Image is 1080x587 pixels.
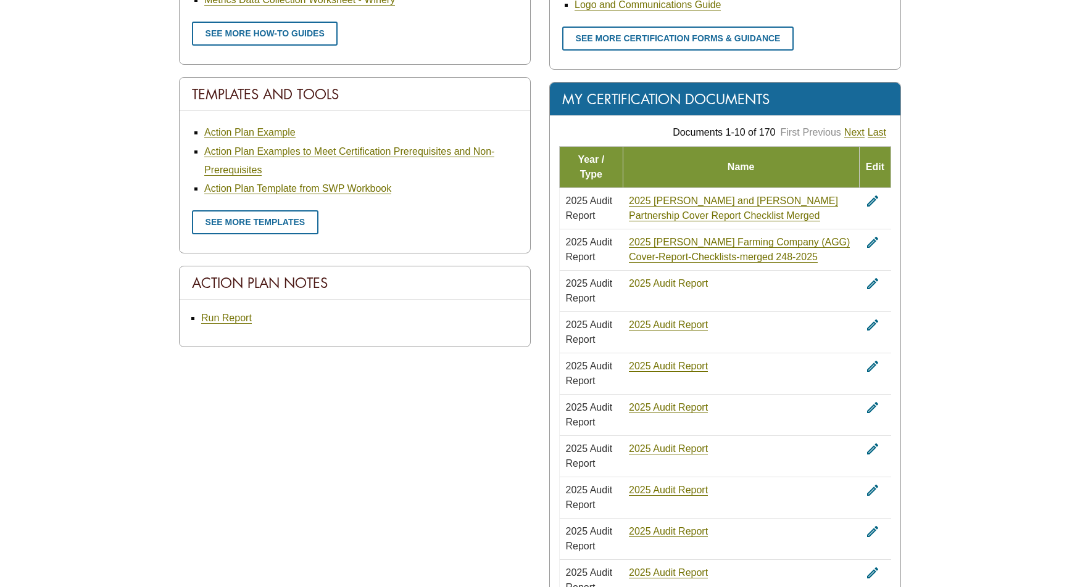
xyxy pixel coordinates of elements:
a: edit [865,485,880,495]
a: 2025 [PERSON_NAME] and [PERSON_NAME] Partnership Cover Report Checklist Merged [629,195,838,221]
span: 2025 Audit Report [566,319,613,345]
a: edit [865,237,880,247]
a: 2025 Audit Report [629,443,708,454]
a: Last [868,127,886,138]
a: Action Plan Examples to Meet Certification Prerequisites and Non-Prerequisites [204,146,494,176]
a: 2025 Audit Report [629,526,708,537]
a: See more certification forms & guidance [562,27,794,51]
i: edit [865,524,880,539]
a: First [780,127,799,138]
a: edit [865,319,880,330]
span: 2025 Audit Report [566,526,613,551]
a: 2025 Audit Report [629,567,708,578]
span: 2025 Audit Report [566,361,613,386]
div: Templates And Tools [180,78,530,111]
a: edit [865,526,880,536]
td: Name [623,146,859,187]
a: Action Plan Template from SWP Workbook [204,183,391,194]
a: edit [865,361,880,371]
td: Edit [859,146,891,187]
div: My Certification Documents [550,83,900,116]
i: edit [865,483,880,498]
a: See more how-to guides [192,22,338,46]
span: 2025 Audit Report [566,402,613,427]
i: edit [865,441,880,456]
i: edit [865,276,880,291]
span: Documents 1-10 of 170 [673,127,775,138]
td: Year / Type [560,146,623,187]
a: edit [865,195,880,206]
a: Previous [803,127,841,138]
span: 2025 Audit Report [566,443,613,469]
a: See more templates [192,210,318,234]
span: 2025 Audit Report [566,485,613,510]
a: edit [865,402,880,413]
a: 2025 Audit Report [629,485,708,496]
a: Run Report [201,313,252,324]
a: Action Plan Example [204,127,296,138]
i: edit [865,565,880,580]
a: 2025 Audit Report [629,402,708,413]
a: edit [865,567,880,578]
a: Next [844,127,865,138]
i: edit [865,359,880,374]
span: 2025 Audit Report [566,237,613,262]
div: Action Plan Notes [180,266,530,300]
a: 2025 Audit Report [629,319,708,330]
a: 2025 Audit Report [629,278,708,289]
i: edit [865,235,880,250]
i: edit [865,400,880,415]
a: edit [865,443,880,454]
span: 2025 Audit Report [566,278,613,303]
i: edit [865,318,880,332]
a: 2025 Audit Report [629,361,708,372]
span: 2025 Audit Report [566,195,613,221]
i: edit [865,194,880,208]
a: edit [865,278,880,289]
a: 2025 [PERSON_NAME] Farming Company (AGG) Cover-Report-Checklists-merged 248-2025 [629,237,850,263]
